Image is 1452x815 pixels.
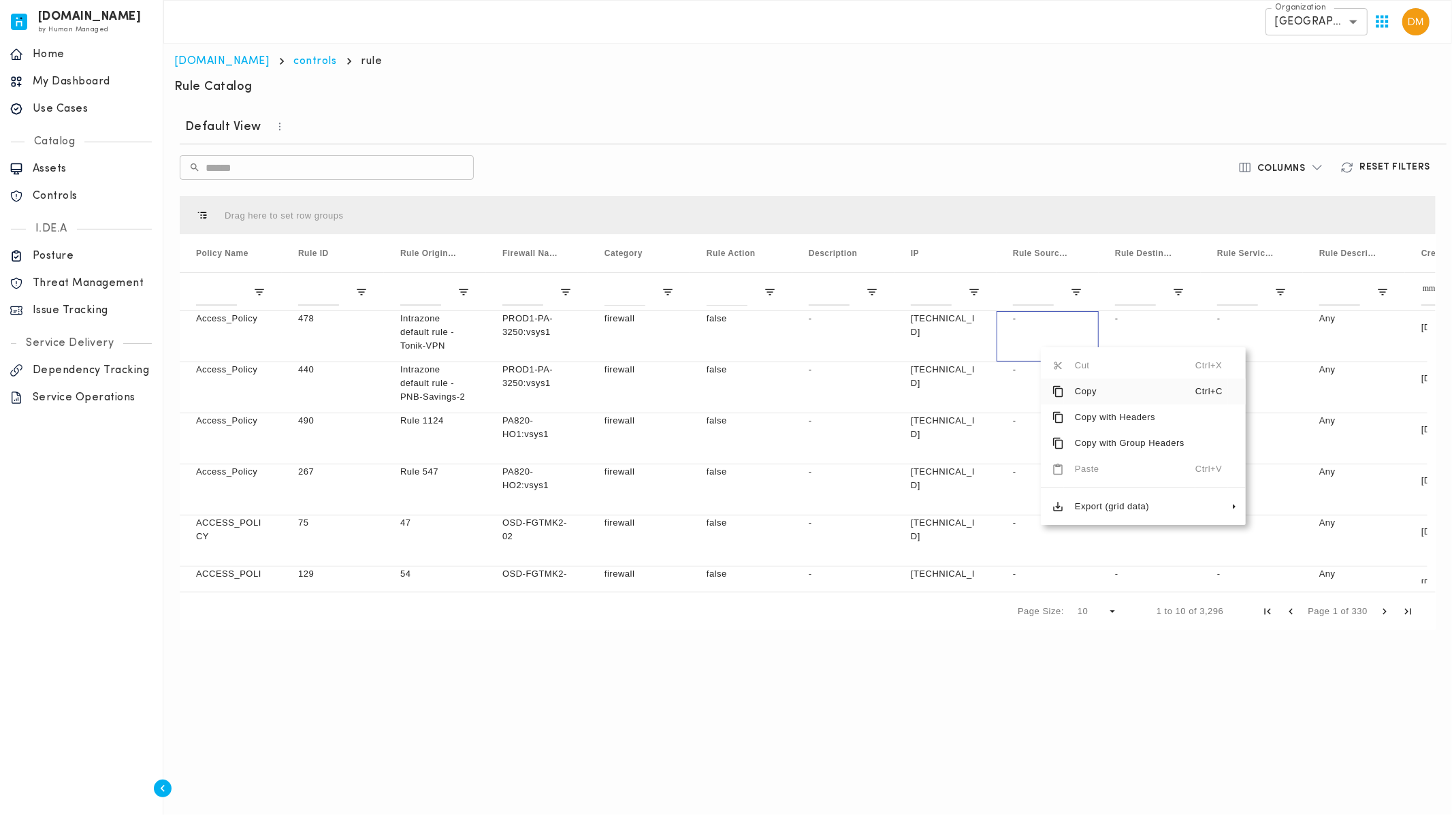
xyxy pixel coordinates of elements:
[1013,363,1082,377] p: -
[1064,430,1195,456] span: Copy with Group Headers
[33,364,153,377] p: Dependency Tracking
[400,312,470,353] p: Intrazone default rule - Tonik-VPN
[707,363,776,377] p: false
[502,567,572,594] p: OSD-FGTMK2-02
[707,516,776,530] p: false
[1217,363,1287,377] p: -
[1217,567,1287,581] p: -
[1257,163,1306,175] h6: Columns
[1352,606,1368,616] span: 330
[707,414,776,428] p: false
[968,286,980,298] button: Open Filter Menu
[1064,456,1195,482] span: Paste
[1013,567,1082,581] p: -
[1376,286,1389,298] button: Open Filter Menu
[1115,312,1184,325] p: -
[911,312,980,339] p: [TECHNICAL_ID]
[298,414,368,428] p: 490
[38,26,108,33] span: by Human Managed
[1332,155,1441,180] button: Reset Filters
[16,336,123,350] p: Service Delivery
[1070,286,1082,298] button: Open Filter Menu
[253,286,265,298] button: Open Filter Menu
[809,414,878,428] p: -
[1333,606,1338,616] span: 1
[33,276,153,290] p: Threat Management
[1319,516,1389,530] p: Any
[33,249,153,263] p: Posture
[400,516,470,530] p: 47
[400,249,457,258] span: Rule Original ID
[502,363,572,390] p: PROD1-PA-3250:vsys1
[196,465,265,479] p: Access_Policy
[1157,606,1162,616] span: 1
[502,312,572,339] p: PROD1-PA-3250:vsys1
[809,249,858,258] span: Description
[1176,606,1186,616] span: 10
[1013,516,1082,530] p: -
[809,363,878,377] p: -
[1217,414,1287,428] p: -
[38,12,142,22] h6: [DOMAIN_NAME]
[604,414,674,428] p: firewall
[196,567,265,594] p: ACCESS_POLICY
[185,119,261,135] h6: Default View
[1261,605,1274,618] div: First Page
[1115,567,1184,581] p: -
[1013,465,1082,479] p: -
[604,249,643,258] span: Category
[298,278,339,306] input: Rule ID Filter Input
[662,286,674,298] button: Open Filter Menu
[1064,494,1195,520] span: Export (grid data)
[1319,312,1389,325] p: Any
[225,210,344,221] div: Row Groups
[560,286,572,298] button: Open Filter Menu
[1013,312,1082,325] p: -
[1041,347,1246,525] div: Context Menu
[604,465,674,479] p: firewall
[1217,278,1258,306] input: Rule Service Object Name Filter Input
[1189,606,1197,616] span: of
[33,75,153,89] p: My Dashboard
[1402,8,1430,35] img: David Medallo
[1217,465,1287,479] p: -
[707,567,776,581] p: false
[707,465,776,479] p: false
[1319,363,1389,377] p: Any
[1397,3,1435,41] button: User
[1064,404,1195,430] span: Copy with Headers
[400,278,441,306] input: Rule Original ID Filter Input
[604,363,674,377] p: firewall
[502,465,572,492] p: PA820-HO2:vsys1
[196,363,265,377] p: Access_Policy
[400,567,470,581] p: 54
[196,278,237,306] input: Policy Name Filter Input
[1319,278,1360,306] input: Rule Description Filter Input
[26,222,77,236] p: I.DE.A
[502,249,560,258] span: Firewall Name
[809,278,850,306] input: Description Filter Input
[911,567,980,594] p: [TECHNICAL_ID]
[764,286,776,298] button: Open Filter Menu
[707,249,756,258] span: Rule Action
[1195,456,1228,482] span: Ctrl+V
[298,312,368,325] p: 478
[1199,606,1223,616] span: 3,296
[174,54,1441,68] nav: breadcrumb
[502,414,572,441] p: PA820-HO1:vsys1
[1308,606,1329,616] span: Page
[1285,605,1297,618] div: Previous Page
[1195,353,1228,379] span: Ctrl+X
[1013,249,1070,258] span: Rule Source Object Name
[33,391,153,404] p: Service Operations
[225,210,344,221] span: Drag here to set row groups
[298,465,368,479] p: 267
[1217,312,1287,325] p: -
[1217,249,1274,258] span: Rule Service Object Name
[809,516,878,530] p: -
[1359,161,1430,174] h6: Reset Filters
[809,312,878,325] p: -
[196,249,248,258] span: Policy Name
[196,516,265,543] p: ACCESS_POLICY
[1319,567,1389,581] p: Any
